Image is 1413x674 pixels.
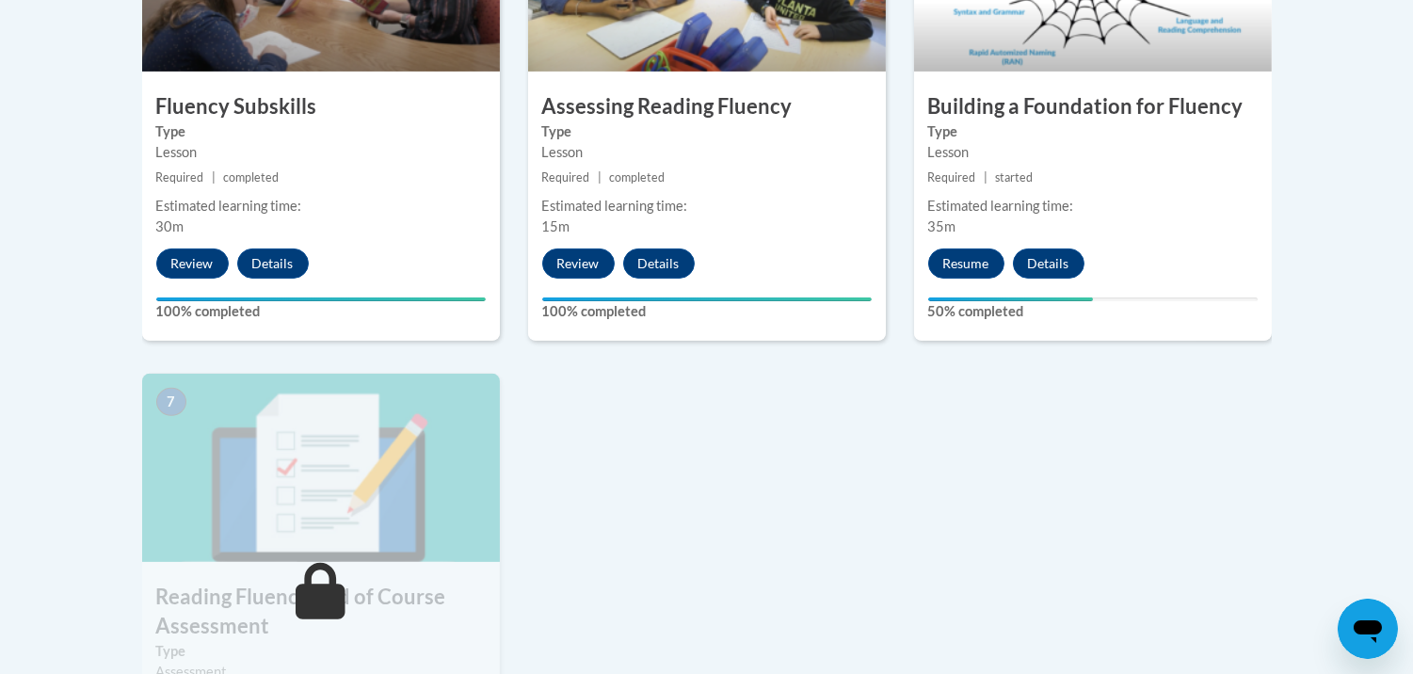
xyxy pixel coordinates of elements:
[156,641,486,662] label: Type
[995,170,1033,185] span: started
[142,374,500,562] img: Course Image
[609,170,665,185] span: completed
[928,249,1004,279] button: Resume
[156,388,186,416] span: 7
[156,301,486,322] label: 100% completed
[928,196,1258,217] div: Estimated learning time:
[1013,249,1084,279] button: Details
[528,92,886,121] h3: Assessing Reading Fluency
[156,196,486,217] div: Estimated learning time:
[928,142,1258,163] div: Lesson
[928,301,1258,322] label: 50% completed
[542,218,570,234] span: 15m
[237,249,309,279] button: Details
[542,196,872,217] div: Estimated learning time:
[542,297,872,301] div: Your progress
[156,142,486,163] div: Lesson
[156,297,486,301] div: Your progress
[542,121,872,142] label: Type
[142,583,500,641] h3: Reading Fluency End of Course Assessment
[542,142,872,163] div: Lesson
[984,170,987,185] span: |
[156,218,185,234] span: 30m
[223,170,279,185] span: completed
[928,297,1093,301] div: Your progress
[212,170,216,185] span: |
[928,170,976,185] span: Required
[928,218,956,234] span: 35m
[542,301,872,322] label: 100% completed
[156,170,204,185] span: Required
[142,92,500,121] h3: Fluency Subskills
[542,249,615,279] button: Review
[928,121,1258,142] label: Type
[1338,599,1398,659] iframe: Button to launch messaging window
[914,92,1272,121] h3: Building a Foundation for Fluency
[156,249,229,279] button: Review
[623,249,695,279] button: Details
[542,170,590,185] span: Required
[598,170,602,185] span: |
[156,121,486,142] label: Type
